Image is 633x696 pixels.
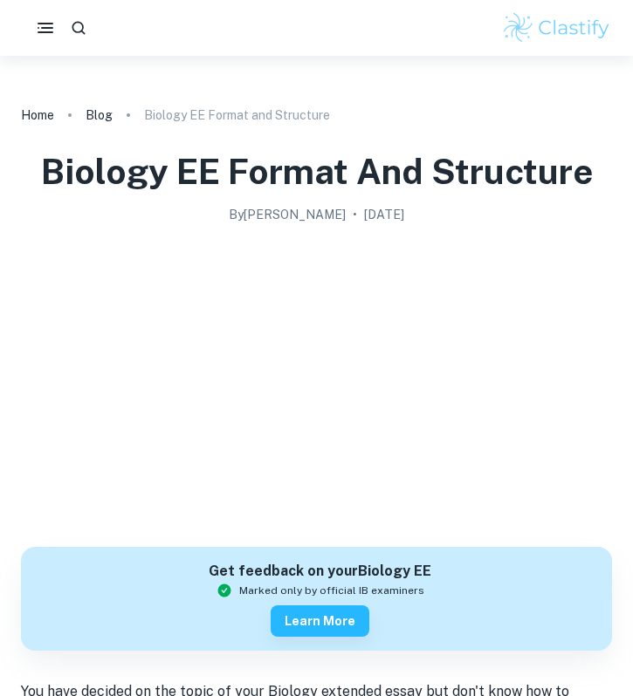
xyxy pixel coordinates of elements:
p: Biology EE Format and Structure [144,106,330,125]
h2: By [PERSON_NAME] [229,205,346,224]
h1: Biology EE Format and Structure [41,148,593,194]
img: Biology EE Format and Structure cover image [21,231,612,527]
span: Marked only by official IB examiners [239,583,424,598]
button: Learn more [271,605,369,637]
a: Blog [86,103,113,127]
p: • [353,205,357,224]
a: Home [21,103,54,127]
h2: [DATE] [364,205,404,224]
a: Get feedback on yourBiology EEMarked only by official IB examinersLearn more [21,547,612,651]
h6: Get feedback on your Biology EE [209,561,431,583]
img: Clastify logo [501,10,612,45]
